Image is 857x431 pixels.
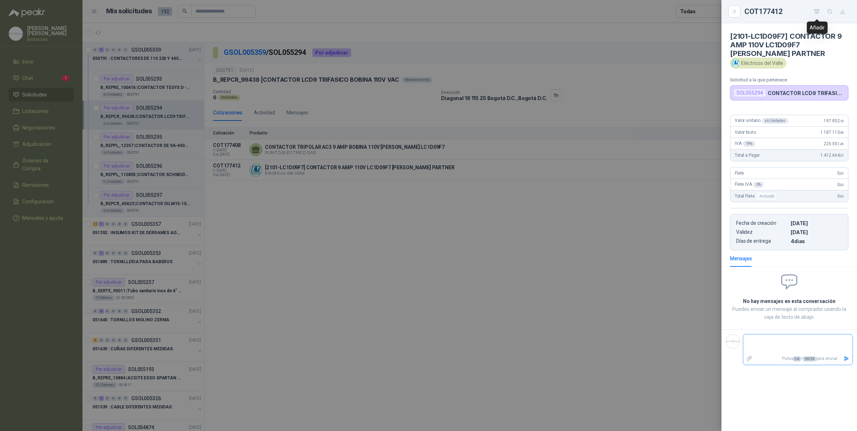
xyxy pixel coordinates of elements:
[756,192,777,200] div: Incluido
[743,352,756,365] label: Adjuntar archivos
[735,153,760,158] span: Total a Pagar
[837,182,844,187] span: 0
[726,335,740,348] img: Company Logo
[791,220,842,226] p: [DATE]
[735,182,764,188] span: Flete IVA
[735,171,744,176] span: Flete
[735,141,755,147] span: IVA
[735,192,779,200] span: Total Flete
[730,32,848,58] h4: [2101-LC1D09F7] CONTACTOR 9 AMP 110V LC1D09F7 [PERSON_NAME] PARTNER
[762,118,788,124] div: x 6 Unidades
[730,77,848,82] p: Solicitud a la que pertenece
[730,305,848,321] p: Puedes enviar un mensaje al comprador usando la caja de texto de abajo.
[730,255,752,262] div: Mensajes
[735,118,788,124] span: Valor unitario
[793,356,801,361] span: Ctrl
[839,142,844,146] span: ,49
[730,58,786,68] div: Eléctricos del Valle
[837,194,844,199] span: 0
[730,297,848,305] h2: No hay mensajes en esta conversación
[791,229,842,235] p: [DATE]
[743,141,756,147] div: 19 %
[791,238,842,244] p: 4 dias
[736,220,788,226] p: Fecha de creación
[753,182,764,188] div: 0 %
[733,89,766,97] div: SOL055294
[731,59,739,67] img: Company Logo
[803,356,816,361] span: ENTER
[839,119,844,123] span: ,18
[736,229,788,235] p: Validez
[839,153,844,157] span: ,57
[824,118,844,123] span: 197.852
[744,6,848,17] div: COT177412
[820,153,844,158] span: 1.412.664
[768,90,845,96] p: CONTACTOR LCD9 TRIFASICO BOBINA 110V VAC
[839,131,844,134] span: ,08
[841,352,852,365] button: Enviar
[735,130,756,135] span: Valor bruto
[839,171,844,175] span: ,00
[824,141,844,146] span: 225.551
[820,130,844,135] span: 1.187.113
[837,171,844,176] span: 0
[730,7,739,16] button: Close
[839,183,844,187] span: ,00
[736,238,788,244] p: Días de entrega
[839,194,844,198] span: ,00
[756,352,841,365] p: Pulsa + para enviar
[807,22,828,34] div: Añadir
